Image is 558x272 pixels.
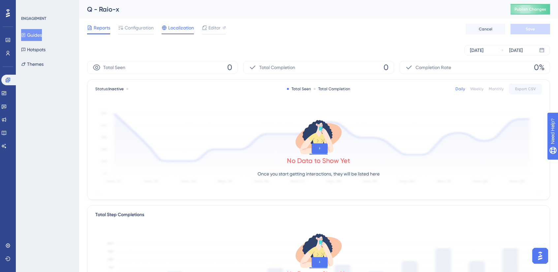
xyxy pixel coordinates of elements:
div: Monthly [489,86,504,92]
span: 0 [384,62,388,73]
div: [DATE] [470,46,483,54]
div: Total Step Completions [95,211,144,219]
button: Guides [21,29,42,41]
div: ENGAGEMENT [21,16,46,21]
div: No Data to Show Yet [287,156,350,165]
span: Save [526,26,535,32]
span: Inactive [108,87,124,91]
div: Total Completion [314,86,350,92]
span: 0% [534,62,544,73]
span: Need Help? [15,2,41,10]
button: Themes [21,58,44,70]
span: Status: [95,86,124,92]
span: Cancel [479,26,492,32]
p: Once you start getting interactions, they will be listed here [258,170,380,178]
div: [DATE] [509,46,523,54]
span: Export CSV [515,86,536,92]
button: Hotspots [21,44,46,56]
span: Publish Changes [514,7,546,12]
span: Total Completion [259,63,295,71]
button: Publish Changes [511,4,550,15]
button: Cancel [466,24,505,34]
iframe: UserGuiding AI Assistant Launcher [530,246,550,266]
div: Daily [455,86,465,92]
span: 0 [227,62,232,73]
span: Total Seen [103,63,125,71]
div: Q - Raio-x [87,5,494,14]
span: Localization [168,24,194,32]
button: Save [511,24,550,34]
button: Export CSV [509,84,542,94]
span: Reports [94,24,110,32]
div: Weekly [470,86,483,92]
span: Completion Rate [416,63,451,71]
div: Total Seen [287,86,311,92]
span: Editor [208,24,221,32]
span: Configuration [125,24,154,32]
